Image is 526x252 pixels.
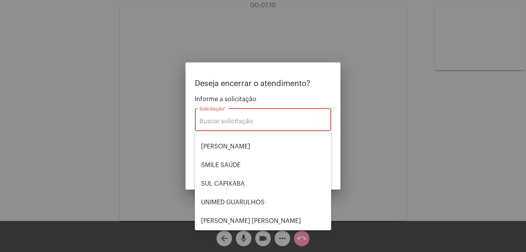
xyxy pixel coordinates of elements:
[195,79,331,88] p: Deseja encerrar o atendimento?
[195,96,331,103] span: Informe a solicitação
[201,193,325,212] span: UNIMED GUARULHOS
[201,156,325,174] span: SMILE SAÚDE
[201,212,325,230] span: [PERSON_NAME] [PERSON_NAME]
[201,137,325,156] span: [PERSON_NAME]
[199,118,327,125] input: Buscar solicitação
[201,174,325,193] span: SUL CAPIXABA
